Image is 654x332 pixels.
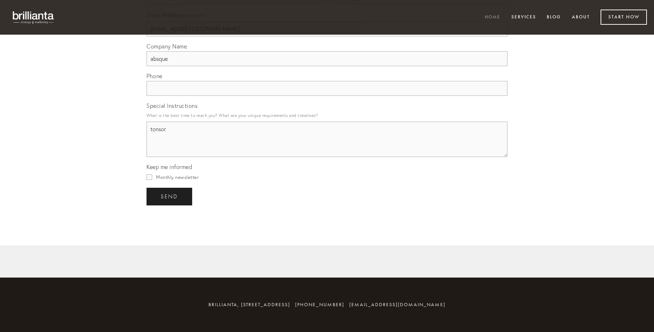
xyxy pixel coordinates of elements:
span: Monthly newsletter [156,174,199,180]
span: [PHONE_NUMBER] [295,302,344,308]
span: brillianta, [STREET_ADDRESS] [208,302,290,308]
p: What is the best time to reach you? What are your unique requirements and timelines? [147,111,507,120]
input: Monthly newsletter [147,174,152,180]
button: sendsend [147,188,192,205]
textarea: tonsor [147,122,507,157]
a: About [567,12,595,23]
span: Company Name [147,43,187,50]
a: Blog [542,12,566,23]
a: Home [480,12,505,23]
span: Special Instructions [147,102,197,109]
img: brillianta - research, strategy, marketing [7,7,60,28]
a: [EMAIL_ADDRESS][DOMAIN_NAME] [349,302,446,308]
span: send [161,193,178,200]
a: Services [507,12,541,23]
a: Start Now [601,10,647,25]
span: Phone [147,72,162,80]
span: Keep me informed [147,163,192,170]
